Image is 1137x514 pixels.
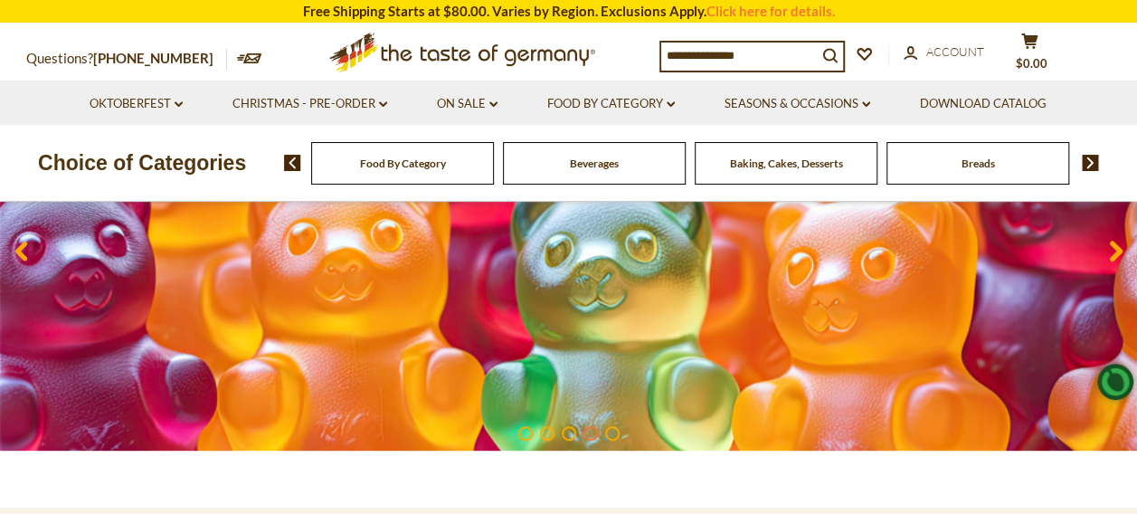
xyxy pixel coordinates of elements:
[725,94,870,114] a: Seasons & Occasions
[706,3,835,19] a: Click here for details.
[920,94,1047,114] a: Download Catalog
[93,50,213,66] a: [PHONE_NUMBER]
[26,47,227,71] p: Questions?
[90,94,183,114] a: Oktoberfest
[1016,56,1047,71] span: $0.00
[962,157,995,170] a: Breads
[547,94,675,114] a: Food By Category
[904,43,984,62] a: Account
[232,94,387,114] a: Christmas - PRE-ORDER
[1082,155,1099,171] img: next arrow
[926,44,984,59] span: Account
[360,157,446,170] a: Food By Category
[437,94,497,114] a: On Sale
[284,155,301,171] img: previous arrow
[570,157,619,170] a: Beverages
[730,157,843,170] a: Baking, Cakes, Desserts
[1003,33,1057,78] button: $0.00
